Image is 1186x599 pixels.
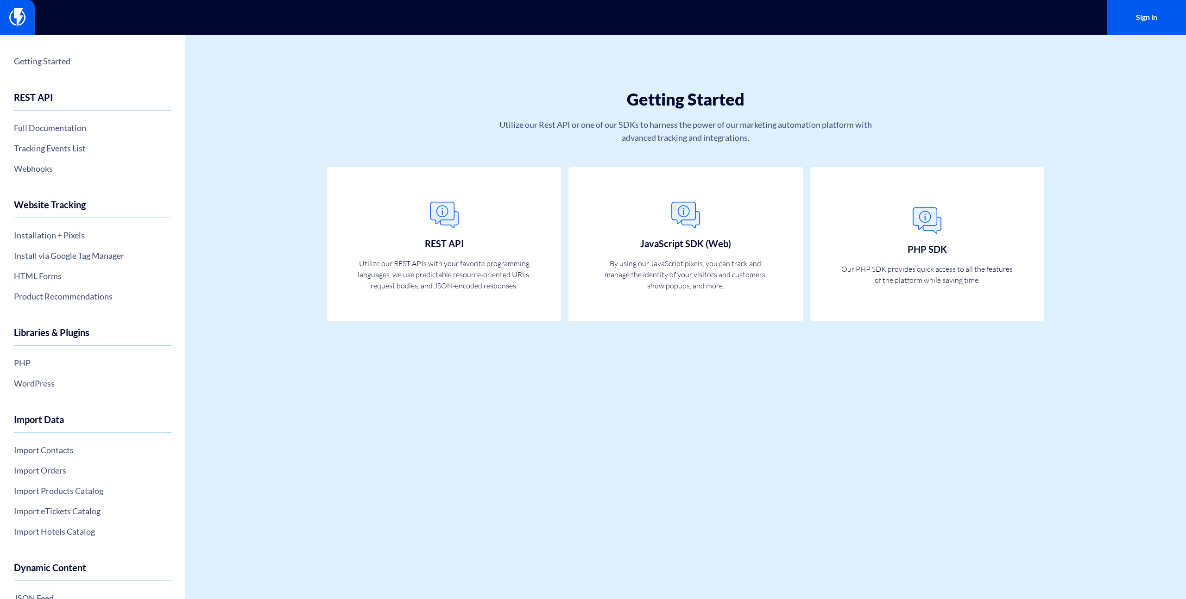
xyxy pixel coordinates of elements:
[14,375,171,391] a: WordPress
[426,197,463,234] img: General.png
[14,483,171,499] a: Import Products Catalog
[14,161,171,176] a: Webhooks
[14,92,171,111] h4: REST API
[14,562,171,581] h4: Dynamic Content
[908,244,947,254] h3: PHP SDK
[810,167,1045,321] a: PHP SDK Our PHP SDK provides quick access to all the features of the platform while saving time.
[14,355,171,371] a: PHP
[425,238,464,249] h3: REST API
[14,288,171,304] a: Product Recommendations
[640,238,731,249] h3: JavaScript SDK (Web)
[568,167,803,321] a: JavaScript SDK (Web) By using our JavaScript pixels, you can track and manage the identity of you...
[14,327,171,346] h4: Libraries & Plugins
[14,442,171,458] a: Import Contacts
[840,263,1014,286] p: Our PHP SDK provides quick access to all the features of the platform while saving time.
[483,118,889,144] p: Utilize our Rest API or one of our SDKs to harness the power of our marketing automation platform...
[14,53,171,69] a: Getting Started
[14,414,171,433] h4: Import Data
[14,268,171,284] a: HTML Forms
[14,248,171,263] a: Install via Google Tag Manager
[14,140,171,156] a: Tracking Events List
[357,258,531,291] p: Utilize our REST APIs with your favorite programming languages, we use predictable resource-orien...
[14,227,171,243] a: Installation + Pixels
[14,200,171,218] h4: Website Tracking
[14,503,171,519] a: Import eTickets Catalog
[14,524,171,539] a: Import Hotels Catalog
[599,258,773,291] p: By using our JavaScript pixels, you can track and manage the identity of your visitors and custom...
[667,197,704,234] img: General.png
[347,90,1024,109] h1: Getting Started
[908,202,946,239] img: General.png
[327,167,561,321] a: REST API Utilize our REST APIs with your favorite programming languages, we use predictable resou...
[14,462,171,478] a: Import Orders
[14,120,171,136] a: Full Documentation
